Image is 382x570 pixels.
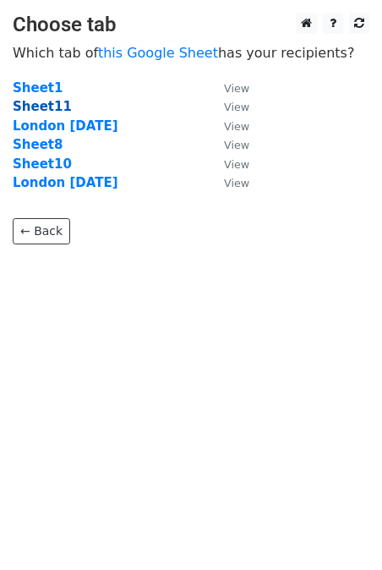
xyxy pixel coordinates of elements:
a: London [DATE] [13,175,118,190]
a: ← Back [13,218,70,244]
a: Sheet11 [13,99,72,114]
a: Sheet8 [13,137,63,152]
a: View [207,137,249,152]
small: View [224,82,249,95]
small: View [224,177,249,189]
small: View [224,139,249,151]
a: London [DATE] [13,118,118,134]
p: Which tab of has your recipients? [13,44,369,62]
h3: Choose tab [13,13,369,37]
a: Sheet1 [13,80,63,96]
small: View [224,158,249,171]
a: View [207,175,249,190]
a: View [207,156,249,172]
a: View [207,99,249,114]
a: this Google Sheet [98,45,218,61]
iframe: Chat Widget [297,489,382,570]
a: View [207,80,249,96]
a: View [207,118,249,134]
a: Sheet10 [13,156,72,172]
small: View [224,101,249,113]
small: View [224,120,249,133]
